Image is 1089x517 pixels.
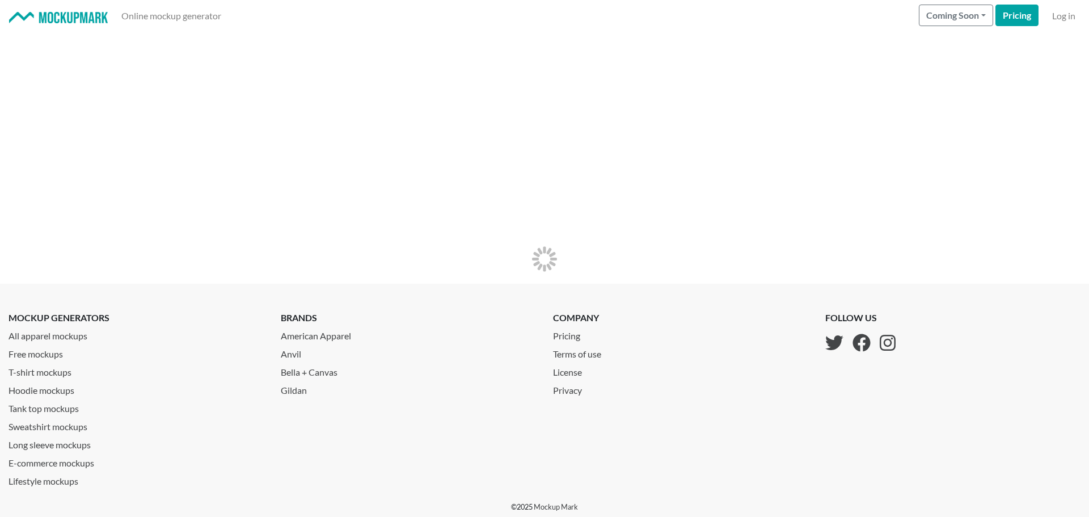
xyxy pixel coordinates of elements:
a: E-commerce mockups [9,452,264,470]
a: Privacy [553,379,610,397]
a: Hoodie mockups [9,379,264,397]
p: company [553,311,610,325]
a: Log in [1048,5,1080,27]
p: mockup generators [9,311,264,325]
p: © 2025 [511,502,578,512]
a: All apparel mockups [9,325,264,343]
p: follow us [825,311,896,325]
a: Terms of use [553,343,610,361]
a: Tank top mockups [9,397,264,415]
a: License [553,361,610,379]
a: Long sleeve mockups [9,434,264,452]
p: brands [281,311,536,325]
a: Bella + Canvas [281,361,536,379]
a: Lifestyle mockups [9,470,264,488]
img: Mockup Mark [9,12,108,24]
a: Pricing [995,5,1039,26]
a: American Apparel [281,325,536,343]
a: Gildan [281,379,536,397]
a: Online mockup generator [117,5,226,27]
a: Pricing [553,325,610,343]
a: T-shirt mockups [9,361,264,379]
a: Sweatshirt mockups [9,415,264,434]
a: Free mockups [9,343,264,361]
a: Mockup Mark [534,502,578,511]
a: Anvil [281,343,536,361]
button: Coming Soon [919,5,993,26]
